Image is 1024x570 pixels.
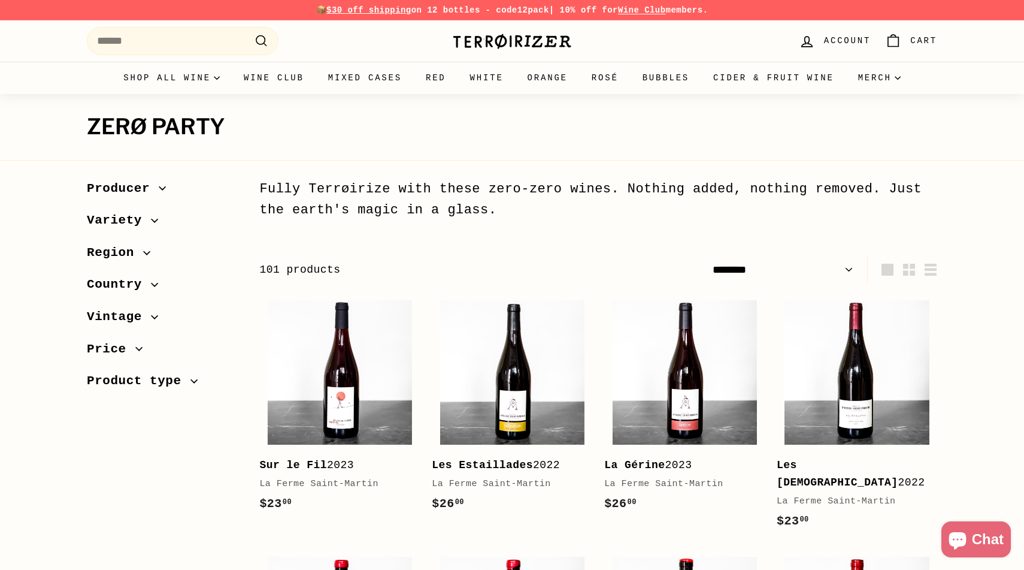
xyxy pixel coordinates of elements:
a: Cider & Fruit Wine [701,62,846,94]
a: Wine Club [232,62,316,94]
span: Product type [87,371,190,391]
button: Country [87,272,240,304]
span: Producer [87,179,159,199]
button: Product type [87,368,240,400]
span: Vintage [87,307,151,327]
span: Price [87,339,135,360]
a: Rosé [580,62,631,94]
a: Orange [516,62,580,94]
div: La Ferme Saint-Martin [604,477,753,491]
span: $23 [259,497,292,511]
span: $30 off shipping [326,5,411,15]
b: La Gérine [604,459,665,471]
div: 2023 [604,457,753,474]
summary: Shop all wine [111,62,232,94]
span: $26 [432,497,464,511]
span: $23 [777,514,809,528]
button: Vintage [87,304,240,336]
div: 2022 [777,457,925,491]
p: 📦 on 12 bottles - code | 10% off for members. [87,4,937,17]
strong: 12pack [517,5,549,15]
div: La Ferme Saint-Martin [259,477,408,491]
button: Variety [87,207,240,240]
a: Bubbles [631,62,701,94]
b: Les Estaillades [432,459,533,471]
summary: Merch [846,62,913,94]
div: La Ferme Saint-Martin [777,494,925,509]
b: Sur le Fil [259,459,327,471]
a: La Gérine2023La Ferme Saint-Martin [604,292,765,526]
span: Account [824,34,871,47]
a: Wine Club [618,5,666,15]
a: Red [414,62,458,94]
a: Cart [878,23,944,59]
div: 2023 [259,457,408,474]
span: Country [87,275,151,295]
sup: 00 [799,515,808,524]
sup: 00 [283,498,292,506]
a: Les Estaillades2022La Ferme Saint-Martin [432,292,592,526]
div: Fully Terrøirize with these zero-zero wines. Nothing added, nothing removed. Just the earth's mag... [259,179,937,221]
a: Sur le Fil2023La Ferme Saint-Martin [259,292,420,526]
a: Account [792,23,878,59]
button: Price [87,336,240,369]
button: Region [87,240,240,272]
span: Region [87,243,143,263]
b: Les [DEMOGRAPHIC_DATA] [777,459,898,488]
span: Variety [87,210,151,231]
div: 101 products [259,261,598,279]
a: Les [DEMOGRAPHIC_DATA]2022La Ferme Saint-Martin [777,292,937,543]
sup: 00 [628,498,637,506]
sup: 00 [455,498,464,506]
div: Primary [63,62,961,94]
a: White [458,62,516,94]
div: La Ferme Saint-Martin [432,477,580,491]
a: Mixed Cases [316,62,414,94]
h1: Zerø Party [87,115,937,139]
div: 2022 [432,457,580,474]
button: Producer [87,176,240,208]
inbox-online-store-chat: Shopify online store chat [938,521,1014,560]
span: Cart [910,34,937,47]
span: $26 [604,497,637,511]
